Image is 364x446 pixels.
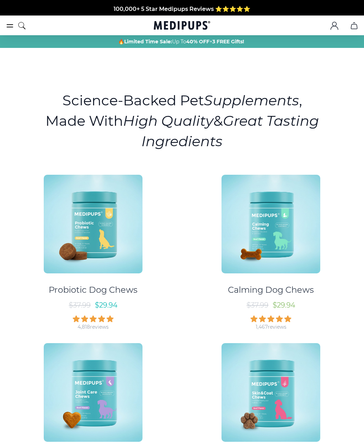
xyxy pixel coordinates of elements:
[154,20,210,32] a: Medipups
[44,90,320,151] h1: Science-Backed Pet , Made With &
[118,38,244,45] span: 🔥 Up To +
[69,301,91,309] span: $ 37.99
[49,285,138,295] div: Probiotic Dog Chews
[247,301,268,309] span: $ 37.99
[228,285,314,295] div: Calming Dog Chews
[273,301,295,309] span: $ 29.94
[6,21,14,30] button: burger-menu
[95,301,117,309] span: $ 29.94
[65,6,299,12] span: Made In The [GEOGRAPHIC_DATA] from domestic & globally sourced ingredients
[44,175,142,273] img: Probiotic Dog Chews - Medipups
[44,343,142,442] img: Joint Care Chews - Medipups
[256,324,286,330] div: 1,467 reviews
[7,168,179,330] a: Probiotic Dog Chews - MedipupsProbiotic Dog Chews$37.99$29.944,818reviews
[326,17,343,34] button: account
[222,175,320,273] img: Calming Dog Chews - Medipups
[78,324,109,330] div: 4,818 reviews
[185,168,357,330] a: Calming Dog Chews - MedipupsCalming Dog Chews$37.99$29.941,467reviews
[123,112,213,129] i: High Quality
[18,17,26,35] button: search
[346,17,363,34] button: cart
[204,92,299,109] i: Supplements
[222,343,320,442] img: Skin & Coat Chews - Medipups
[141,112,319,150] i: Great Tasting Ingredients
